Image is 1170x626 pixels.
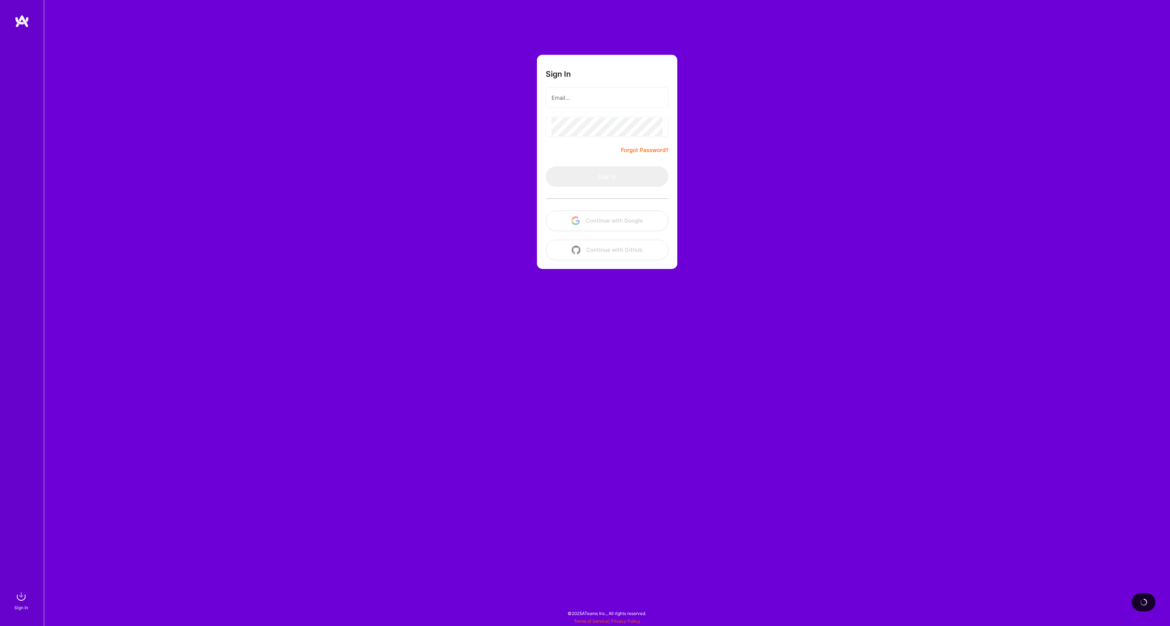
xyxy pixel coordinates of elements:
button: Continue with Google [546,210,669,231]
a: Terms of Service [574,618,608,624]
a: Privacy Policy [611,618,640,624]
img: icon [571,216,580,225]
button: Sign In [546,166,669,187]
input: Email... [552,88,663,107]
button: Continue with Github [546,240,669,260]
div: Sign In [14,604,28,611]
img: sign in [14,589,29,604]
img: logo [15,15,29,28]
a: Forgot Password? [621,146,669,155]
div: © 2025 ATeams Inc., All rights reserved. [44,604,1170,622]
a: sign inSign In [15,589,29,611]
img: icon [572,246,580,254]
h3: Sign In [546,69,571,79]
span: | [574,618,640,624]
img: loading [1139,597,1148,607]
